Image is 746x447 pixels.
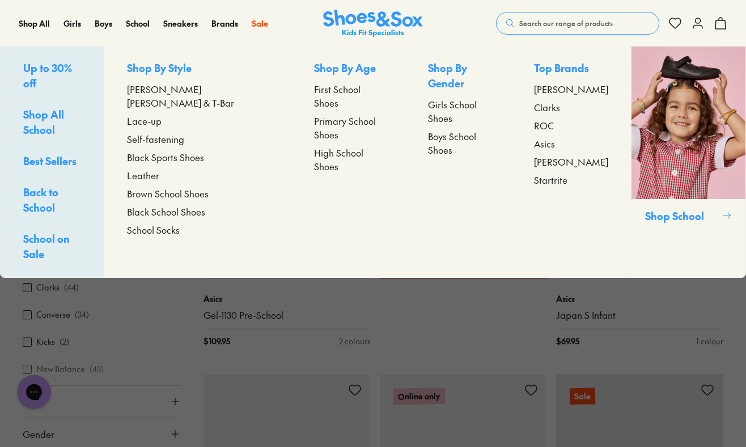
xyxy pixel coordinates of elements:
a: Startrite [534,173,608,187]
span: Shop All School [23,107,64,137]
a: Boys School Shoes [428,129,488,157]
span: Gender [23,427,54,441]
a: Shop All School [23,107,81,140]
span: School Socks [127,223,180,237]
a: Back to School [23,184,81,217]
span: Brown School Shoes [127,187,209,200]
p: Sale [570,388,595,405]
p: Top Brands [534,60,608,78]
button: Age [23,386,181,418]
div: 1 colour [696,335,723,347]
a: Japan S Infant [556,309,723,322]
p: Asics [556,293,723,305]
a: Black Sports Shoes [127,150,268,164]
span: Search our range of products [519,18,613,28]
a: Sale [252,18,268,29]
p: Online only [393,388,445,406]
a: Self-fastening [127,132,268,146]
span: Self-fastening [127,132,184,146]
a: [PERSON_NAME] [534,82,608,96]
a: Boys [95,18,112,29]
a: Sneakers [163,18,198,29]
span: $ 109.95 [204,335,230,347]
a: School on Sale [23,231,81,264]
a: Gel-1130 Pre-School [204,309,371,322]
a: School Socks [127,223,268,237]
p: Asics [204,293,371,305]
span: Startrite [534,173,567,187]
a: Girls [63,18,81,29]
p: ( 44 ) [64,282,79,294]
p: Shop By Age [314,60,382,78]
span: Asics [534,137,555,150]
span: Leather [127,168,159,182]
a: Leather [127,168,268,182]
span: Clarks [534,100,560,114]
span: Best Sellers [23,154,77,168]
iframe: Gorgias live chat messenger [11,371,57,413]
p: Shop School [645,208,718,223]
img: SNS_Logo_Responsive.svg [323,10,423,37]
a: High School Shoes [314,146,382,173]
label: Clarks [36,282,60,294]
a: ROC [534,119,608,132]
label: Kicks [36,336,55,348]
p: ( 2 ) [60,336,69,348]
p: Shop By Style [127,60,268,78]
button: Search our range of products [496,12,659,35]
a: Girls School Shoes [428,98,488,125]
a: First School Shoes [314,82,382,109]
p: ( 34 ) [75,309,89,321]
span: Black School Shoes [127,205,205,218]
span: $ 69.95 [556,335,579,347]
a: [PERSON_NAME] [PERSON_NAME] & T-Bar [127,82,268,109]
a: Primary School Shoes [314,114,382,141]
span: ROC [534,119,554,132]
a: Lace-up [127,114,268,128]
a: Asics [534,137,608,150]
a: Clarks [534,100,608,114]
img: SNS_10_2.png [631,47,746,199]
span: Lace-up [127,114,162,128]
a: Brown School Shoes [127,187,268,200]
a: Best Sellers [23,153,81,171]
a: Shoes & Sox [323,10,423,37]
a: Black School Shoes [127,205,268,218]
a: [PERSON_NAME] [534,155,608,168]
span: Up to 30% off [23,61,72,90]
a: Brands [211,18,238,29]
a: Shop All [19,18,50,29]
span: School on Sale [23,231,70,261]
a: Shop School [631,47,746,277]
p: Shop By Gender [428,60,488,93]
span: Back to School [23,185,58,214]
label: Converse [36,309,70,321]
a: School [126,18,150,29]
a: Up to 30% off [23,60,81,93]
div: 2 colours [339,335,371,347]
span: Black Sports Shoes [127,150,204,164]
